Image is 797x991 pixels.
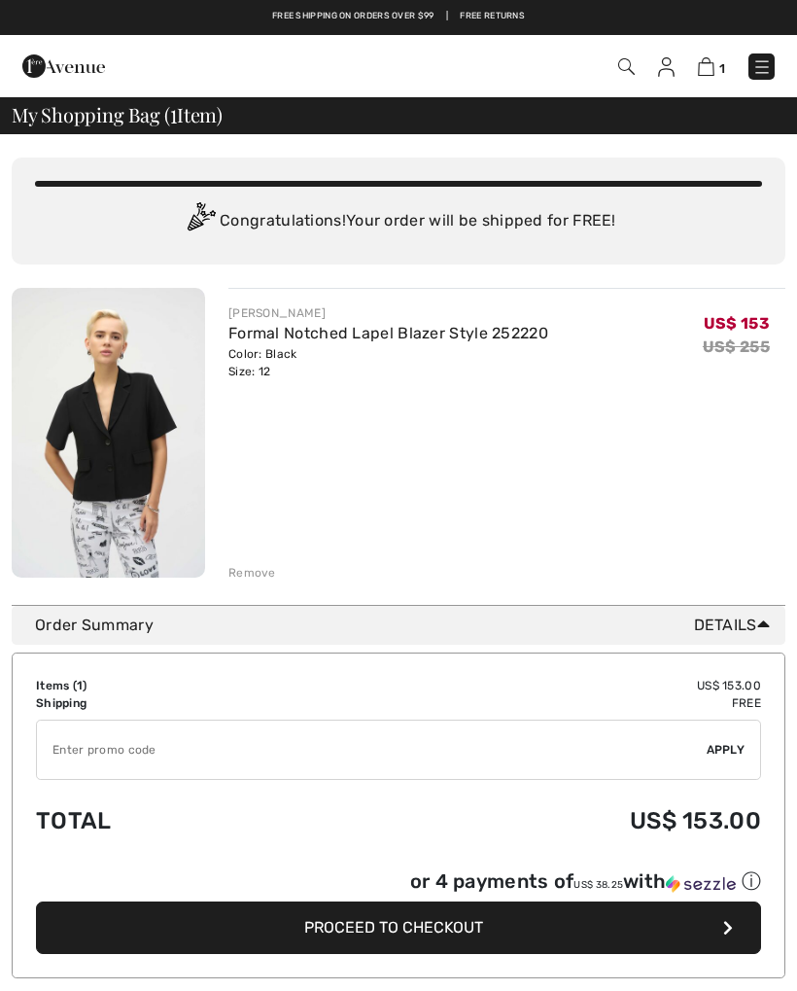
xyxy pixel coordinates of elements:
[618,58,635,75] img: Search
[36,788,300,854] td: Total
[12,105,223,124] span: My Shopping Bag ( Item)
[35,202,762,241] div: Congratulations! Your order will be shipped for FREE!
[36,694,300,712] td: Shipping
[300,694,761,712] td: Free
[703,337,770,356] s: US$ 255
[181,202,220,241] img: Congratulation2.svg
[37,721,707,779] input: Promo code
[698,54,725,78] a: 1
[228,345,548,380] div: Color: Black Size: 12
[752,57,772,77] img: Menu
[228,564,276,582] div: Remove
[694,614,778,637] span: Details
[707,741,745,759] span: Apply
[300,788,761,854] td: US$ 153.00
[22,47,105,86] img: 1ère Avenue
[304,918,483,937] span: Proceed to Checkout
[36,902,761,954] button: Proceed to Checkout
[719,61,725,76] span: 1
[170,100,177,125] span: 1
[228,324,548,342] a: Formal Notched Lapel Blazer Style 252220
[228,304,548,322] div: [PERSON_NAME]
[12,288,205,578] img: Formal Notched Lapel Blazer Style 252220
[704,314,770,333] span: US$ 153
[446,10,448,23] span: |
[300,677,761,694] td: US$ 153.00
[22,55,105,74] a: 1ère Avenue
[36,677,300,694] td: Items ( )
[36,868,761,902] div: or 4 payments ofUS$ 38.25withSezzle Click to learn more about Sezzle
[698,57,714,76] img: Shopping Bag
[666,875,736,893] img: Sezzle
[460,10,525,23] a: Free Returns
[272,10,434,23] a: Free shipping on orders over $99
[35,614,778,637] div: Order Summary
[410,868,761,895] div: or 4 payments of with
[573,879,623,891] span: US$ 38.25
[658,57,675,77] img: My Info
[77,679,83,692] span: 1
